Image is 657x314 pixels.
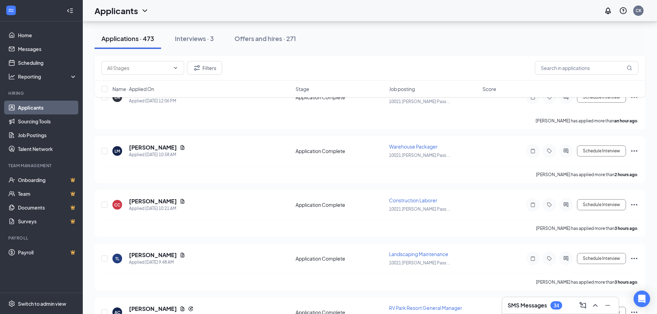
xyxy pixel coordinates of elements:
svg: Minimize [604,301,612,310]
svg: ComposeMessage [579,301,587,310]
svg: Ellipses [630,201,638,209]
div: Open Intercom Messenger [634,291,650,307]
span: Stage [296,85,309,92]
div: Application Complete [296,201,385,208]
p: [PERSON_NAME] has applied more than . [536,225,638,231]
a: Scheduling [18,56,77,70]
span: Score [482,85,496,92]
svg: Ellipses [630,254,638,263]
h5: [PERSON_NAME] [129,305,177,313]
div: Payroll [8,235,76,241]
span: 10021 [PERSON_NAME] Pass ... [389,260,450,265]
svg: MagnifyingGlass [627,65,632,71]
svg: Document [180,306,185,312]
svg: Tag [545,148,554,154]
span: 10021 [PERSON_NAME] Pass ... [389,153,450,158]
button: ComposeMessage [577,300,588,311]
div: LM [115,148,120,154]
a: Messages [18,42,77,56]
h3: SMS Messages [508,302,547,309]
h5: [PERSON_NAME] [129,144,177,151]
b: 2 hours ago [615,172,637,177]
a: Job Postings [18,128,77,142]
svg: Tag [545,256,554,261]
span: Warehouse Packager [389,143,438,150]
button: Schedule Interview [577,145,626,156]
div: TL [115,256,119,262]
a: Sourcing Tools [18,114,77,128]
svg: Notifications [604,7,612,15]
svg: Settings [8,300,15,307]
b: 3 hours ago [615,280,637,285]
div: Applied [DATE] 10:58 AM [129,151,185,158]
a: Talent Network [18,142,77,156]
div: Hiring [8,90,76,96]
svg: Ellipses [630,147,638,155]
h5: [PERSON_NAME] [129,251,177,259]
b: 3 hours ago [615,226,637,231]
svg: Collapse [67,7,73,14]
span: Construction Laborer [389,197,437,203]
a: OnboardingCrown [18,173,77,187]
div: Switch to admin view [18,300,66,307]
svg: QuestionInfo [619,7,627,15]
a: Home [18,28,77,42]
a: DocumentsCrown [18,201,77,214]
input: All Stages [107,64,170,72]
div: 34 [554,303,559,308]
div: CC [114,202,120,208]
a: Applicants [18,101,77,114]
svg: Note [529,148,537,154]
svg: Note [529,202,537,207]
svg: ChevronUp [591,301,599,310]
button: Minimize [602,300,613,311]
div: Applied [DATE] 9:48 AM [129,259,185,266]
a: PayrollCrown [18,245,77,259]
svg: ActiveChat [562,148,570,154]
div: Interviews · 3 [175,34,214,43]
svg: Document [180,145,185,150]
button: Schedule Interview [577,253,626,264]
h1: Applicants [94,5,138,17]
button: Schedule Interview [577,199,626,210]
div: Application Complete [296,255,385,262]
span: Name · Applied On [112,85,154,92]
div: Application Complete [296,148,385,154]
svg: ActiveChat [562,202,570,207]
svg: ChevronDown [173,65,178,71]
p: [PERSON_NAME] has applied more than . [536,118,638,124]
svg: Note [529,256,537,261]
svg: WorkstreamLogo [8,7,14,14]
span: 10021 [PERSON_NAME] Pass ... [389,206,450,212]
a: SurveysCrown [18,214,77,228]
svg: Document [180,252,185,258]
h5: [PERSON_NAME] [129,197,177,205]
svg: ChevronDown [141,7,149,15]
input: Search in applications [535,61,638,75]
p: [PERSON_NAME] has applied more than . [536,279,638,285]
div: Reporting [18,73,77,80]
div: Offers and hires · 271 [235,34,296,43]
div: Applied [DATE] 10:21 AM [129,205,185,212]
svg: Analysis [8,73,15,80]
button: ChevronUp [590,300,601,311]
div: CK [636,8,641,13]
span: RV Park Resort General Manager [389,305,462,311]
svg: Tag [545,202,554,207]
svg: Filter [193,64,201,72]
span: Landscaping Maintenance [389,251,448,257]
div: Team Management [8,163,76,169]
svg: Reapply [188,306,193,312]
div: Applications · 473 [101,34,154,43]
span: Job posting [389,85,415,92]
svg: ActiveChat [562,256,570,261]
b: an hour ago [614,118,637,123]
svg: Document [180,199,185,204]
button: Filter Filters [187,61,222,75]
p: [PERSON_NAME] has applied more than . [536,172,638,178]
a: TeamCrown [18,187,77,201]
